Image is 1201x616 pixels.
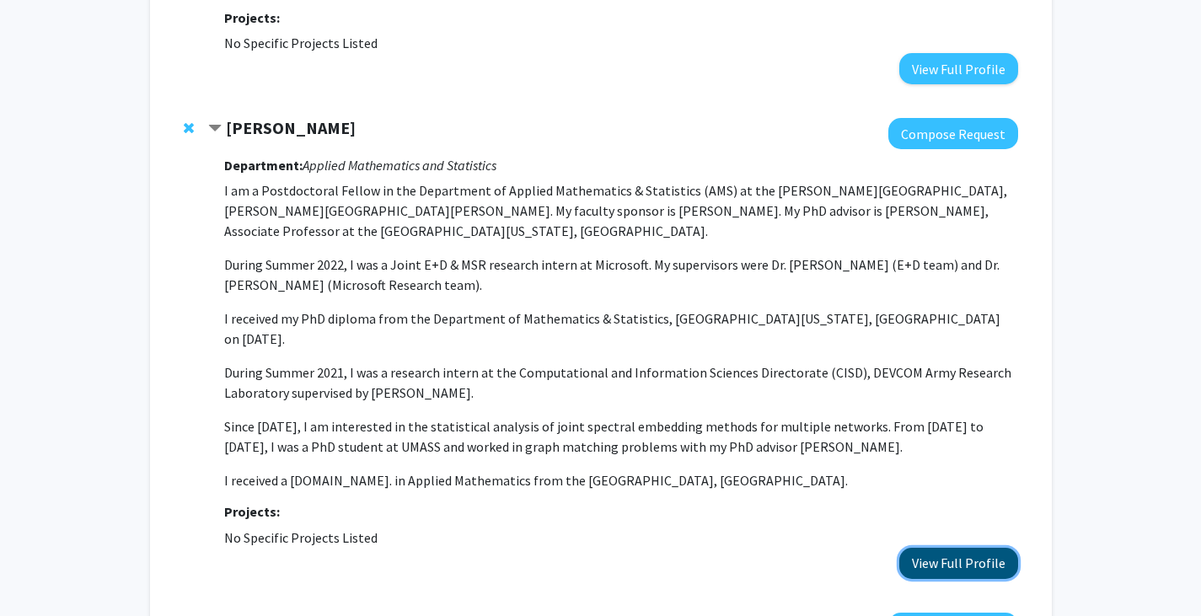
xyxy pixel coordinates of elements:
[303,157,496,174] i: Applied Mathematics and Statistics
[208,122,222,136] span: Contract Konstantinos Pantazis Bookmark
[13,540,72,603] iframe: Chat
[224,157,303,174] strong: Department:
[224,35,378,51] span: No Specific Projects Listed
[184,121,194,135] span: Remove Konstantinos Pantazis from bookmarks
[899,53,1018,84] button: View Full Profile
[224,503,280,520] strong: Projects:
[224,308,1017,349] p: I received my PhD diploma from the Department of Mathematics & Statistics, [GEOGRAPHIC_DATA][US_S...
[899,548,1018,579] button: View Full Profile
[224,9,280,26] strong: Projects:
[224,362,1017,403] p: During Summer 2021, I was a research intern at the Computational and Information Sciences Directo...
[224,254,1017,295] p: During Summer 2022, I was a Joint E+D & MSR research intern at Microsoft. My supervisors were Dr....
[224,180,1017,241] p: I am a Postdoctoral Fellow in the Department of Applied Mathematics & Statistics (AMS) at the [PE...
[224,470,1017,490] p: I received a [DOMAIN_NAME]. in Applied Mathematics from the [GEOGRAPHIC_DATA], [GEOGRAPHIC_DATA].
[224,529,378,546] span: No Specific Projects Listed
[226,117,356,138] strong: [PERSON_NAME]
[224,416,1017,457] p: Since [DATE], I am interested in the statistical analysis of joint spectral embedding methods for...
[888,118,1018,149] button: Compose Request to Konstantinos Pantazis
